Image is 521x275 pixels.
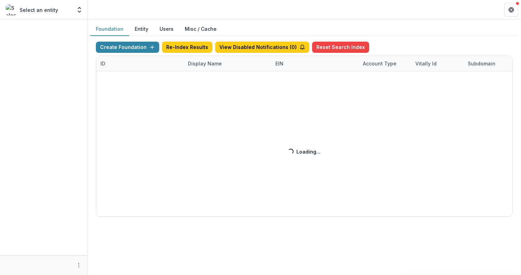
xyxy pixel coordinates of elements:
[129,22,154,36] button: Entity
[20,6,58,14] p: Select an entity
[75,3,84,17] button: Open entity switcher
[504,3,518,17] button: Get Help
[6,4,17,15] img: Select an entity
[75,261,83,269] button: More
[179,22,222,36] button: Misc / Cache
[154,22,179,36] button: Users
[90,22,129,36] button: Foundation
